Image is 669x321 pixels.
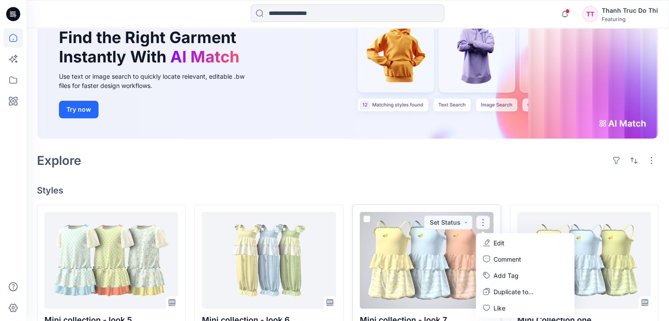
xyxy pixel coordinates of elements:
[602,5,658,16] div: Thanh Truc Do Thi
[517,212,651,309] a: Mini Collection one
[494,303,505,313] p: Like
[170,47,239,66] span: AI Match
[59,72,257,90] div: Use text or image search to quickly locate relevant, editable .bw files for faster design workflows.
[602,16,658,22] div: Featuring
[37,185,658,196] h4: Styles
[478,235,573,251] a: Edit
[494,238,504,248] p: Edit
[582,6,598,22] div: TT
[494,255,521,264] p: Comment
[478,267,573,284] button: Add Tag
[202,212,336,309] a: Mini collection - look 6
[360,212,494,309] a: Mini collection - look 7
[59,101,99,118] button: Try now
[44,212,178,309] a: Mini collection - look 5
[494,287,534,296] p: Duplicate to...
[37,153,81,168] h2: Explore
[59,28,244,66] h1: Find the Right Garment Instantly With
